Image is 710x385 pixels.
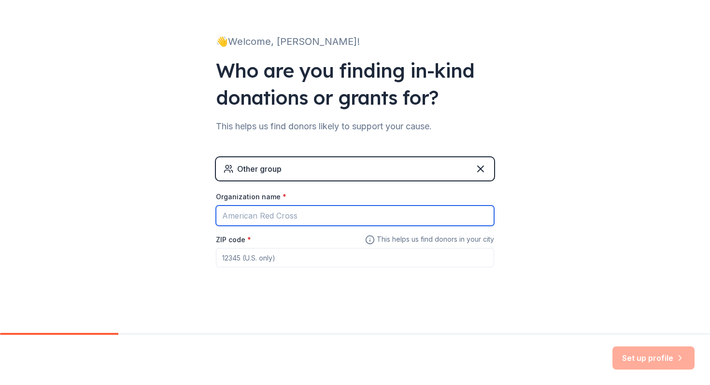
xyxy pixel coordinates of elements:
div: Who are you finding in-kind donations or grants for? [216,57,494,111]
input: 12345 (U.S. only) [216,248,494,267]
div: 👋 Welcome, [PERSON_NAME]! [216,34,494,49]
div: Other group [237,163,282,175]
div: This helps us find donors likely to support your cause. [216,119,494,134]
label: ZIP code [216,235,251,245]
input: American Red Cross [216,206,494,226]
label: Organization name [216,192,286,202]
span: This helps us find donors in your city [365,234,494,246]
